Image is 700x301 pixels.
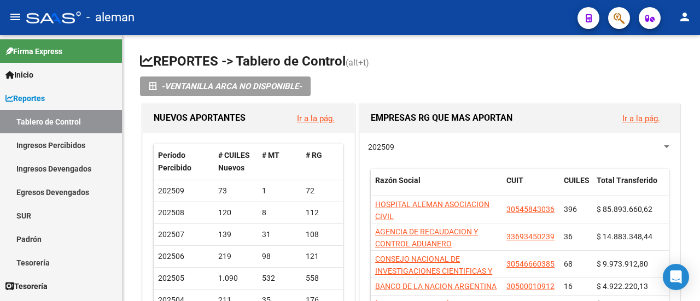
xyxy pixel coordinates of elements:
[375,176,421,185] span: Razón Social
[564,205,577,214] span: 396
[375,227,478,249] span: AGENCIA DE RECAUDACION Y CONTROL ADUANERO
[218,228,253,241] div: 139
[262,206,297,219] div: 8
[375,255,492,288] span: CONSEJO NACIONAL DE INVESTIGACIONES CIENTIFICAS Y TECNICAS CONICET
[597,282,648,291] span: $ 4.922.220,13
[158,208,184,217] span: 202508
[306,272,341,285] div: 558
[218,272,253,285] div: 1.090
[506,176,523,185] span: CUIT
[506,259,555,268] span: 30546660385
[614,108,669,128] button: Ir a la pág.
[306,185,341,197] div: 72
[592,169,669,205] datatable-header-cell: Total Transferido
[597,205,652,214] span: $ 85.893.660,62
[375,200,489,221] span: HOSPITAL ALEMAN ASOCIACION CIVIL
[5,92,45,104] span: Reportes
[506,232,555,241] span: 33693450239
[218,151,250,172] span: # CUILES Nuevos
[306,228,341,241] div: 108
[214,144,258,180] datatable-header-cell: # CUILES Nuevos
[154,144,214,180] datatable-header-cell: Período Percibido
[597,176,657,185] span: Total Transferido
[9,10,22,23] mat-icon: menu
[258,144,301,180] datatable-header-cell: # MT
[564,259,573,268] span: 68
[306,250,341,263] div: 121
[262,272,297,285] div: 532
[597,259,648,268] span: $ 9.973.912,80
[262,185,297,197] div: 1
[158,274,184,282] span: 202505
[218,206,253,219] div: 120
[564,282,573,291] span: 16
[5,280,48,292] span: Tesorería
[140,76,311,96] button: -VENTANILLA ARCA NO DISPONIBLE-
[597,232,652,241] span: $ 14.883.348,44
[368,143,394,151] span: 202509
[158,252,184,261] span: 202506
[301,144,345,180] datatable-header-cell: # RG
[375,282,497,291] span: BANCO DE LA NACION ARGENTINA
[297,114,335,123] a: Ir a la pág.
[86,5,135,29] span: - aleman
[622,114,660,123] a: Ir a la pág.
[161,76,302,96] i: -VENTANILLA ARCA NO DISPONIBLE-
[218,250,253,263] div: 219
[158,186,184,195] span: 202509
[262,228,297,241] div: 31
[346,57,369,68] span: (alt+t)
[5,69,33,81] span: Inicio
[564,176,590,185] span: CUILES
[218,185,253,197] div: 73
[5,45,62,57] span: Firma Express
[559,169,592,205] datatable-header-cell: CUILES
[262,151,279,160] span: # MT
[371,113,512,123] span: EMPRESAS RG QUE MAS APORTAN
[158,151,191,172] span: Período Percibido
[262,250,297,263] div: 98
[140,52,682,72] h1: REPORTES -> Tablero de Control
[288,108,343,128] button: Ir a la pág.
[371,169,502,205] datatable-header-cell: Razón Social
[506,205,555,214] span: 30545843036
[506,282,555,291] span: 30500010912
[158,230,184,239] span: 202507
[678,10,691,23] mat-icon: person
[502,169,559,205] datatable-header-cell: CUIT
[154,113,246,123] span: NUEVOS APORTANTES
[663,264,689,290] div: Open Intercom Messenger
[564,232,573,241] span: 36
[306,206,341,219] div: 112
[306,151,322,160] span: # RG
